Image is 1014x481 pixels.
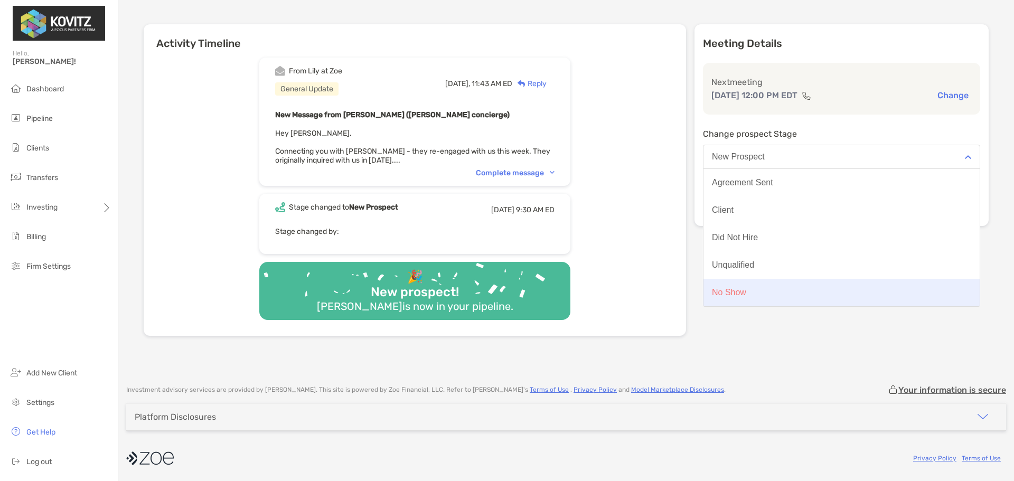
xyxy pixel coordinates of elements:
[26,398,54,407] span: Settings
[26,262,71,271] span: Firm Settings
[275,225,555,238] p: Stage changed by:
[275,66,285,76] img: Event icon
[898,385,1006,395] p: Your information is secure
[10,141,22,154] img: clients icon
[712,288,746,297] div: No Show
[703,279,980,306] button: No Show
[13,57,111,66] span: [PERSON_NAME]!
[26,428,55,437] span: Get Help
[962,455,1001,462] a: Terms of Use
[977,410,989,423] img: icon arrow
[289,203,398,212] div: Stage changed to
[10,455,22,467] img: logout icon
[476,168,555,177] div: Complete message
[712,205,734,215] div: Client
[703,145,980,169] button: New Prospect
[275,129,550,165] span: Hey [PERSON_NAME], Connecting you with [PERSON_NAME] - they re-engaged with us this week. They or...
[275,82,339,96] div: General Update
[10,200,22,213] img: investing icon
[703,169,980,196] button: Agreement Sent
[126,386,726,394] p: Investment advisory services are provided by [PERSON_NAME] . This site is powered by Zoe Financia...
[703,196,980,224] button: Client
[512,78,547,89] div: Reply
[26,144,49,153] span: Clients
[711,76,972,89] p: Next meeting
[574,386,617,393] a: Privacy Policy
[703,37,980,50] p: Meeting Details
[913,455,956,462] a: Privacy Policy
[289,67,342,76] div: From Lily at Zoe
[712,152,765,162] div: New Prospect
[934,90,972,101] button: Change
[703,224,980,251] button: Did Not Hire
[631,386,724,393] a: Model Marketplace Disclosures
[703,127,980,140] p: Change prospect Stage
[259,262,570,311] img: Confetti
[349,203,398,212] b: New Prospect
[712,178,773,187] div: Agreement Sent
[802,91,811,100] img: communication type
[445,79,470,88] span: [DATE],
[275,110,510,119] b: New Message from [PERSON_NAME] ([PERSON_NAME] concierge)
[703,251,980,279] button: Unqualified
[10,82,22,95] img: dashboard icon
[712,260,754,270] div: Unqualified
[518,80,525,87] img: Reply icon
[712,233,758,242] div: Did Not Hire
[135,412,216,422] div: Platform Disclosures
[26,173,58,182] span: Transfers
[275,202,285,212] img: Event icon
[530,386,569,393] a: Terms of Use
[10,111,22,124] img: pipeline icon
[13,4,105,42] img: Zoe Logo
[10,230,22,242] img: billing icon
[26,457,52,466] span: Log out
[367,285,463,300] div: New prospect!
[472,79,512,88] span: 11:43 AM ED
[26,232,46,241] span: Billing
[144,24,686,50] h6: Activity Timeline
[126,447,174,470] img: company logo
[26,84,64,93] span: Dashboard
[10,259,22,272] img: firm-settings icon
[403,269,427,285] div: 🎉
[10,395,22,408] img: settings icon
[10,366,22,379] img: add_new_client icon
[550,171,555,174] img: Chevron icon
[26,203,58,212] span: Investing
[10,425,22,438] img: get-help icon
[26,369,77,378] span: Add New Client
[26,114,53,123] span: Pipeline
[491,205,514,214] span: [DATE]
[711,89,797,102] p: [DATE] 12:00 PM EDT
[10,171,22,183] img: transfers icon
[313,300,518,313] div: [PERSON_NAME] is now in your pipeline.
[965,155,971,159] img: Open dropdown arrow
[516,205,555,214] span: 9:30 AM ED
